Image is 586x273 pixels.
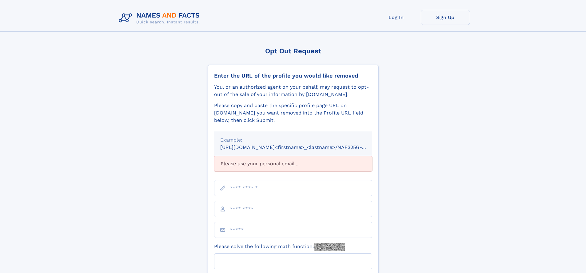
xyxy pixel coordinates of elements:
div: Opt Out Request [208,47,379,55]
div: Please copy and paste the specific profile page URL on [DOMAIN_NAME] you want removed into the Pr... [214,102,372,124]
div: Enter the URL of the profile you would like removed [214,72,372,79]
div: Please use your personal email ... [214,156,372,171]
small: [URL][DOMAIN_NAME]<firstname>_<lastname>/NAF325G-xxxxxxxx [220,144,384,150]
img: Logo Names and Facts [116,10,205,26]
label: Please solve the following math function: [214,243,345,251]
a: Log In [372,10,421,25]
div: You, or an authorized agent on your behalf, may request to opt-out of the sale of your informatio... [214,83,372,98]
a: Sign Up [421,10,470,25]
div: Example: [220,136,366,144]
